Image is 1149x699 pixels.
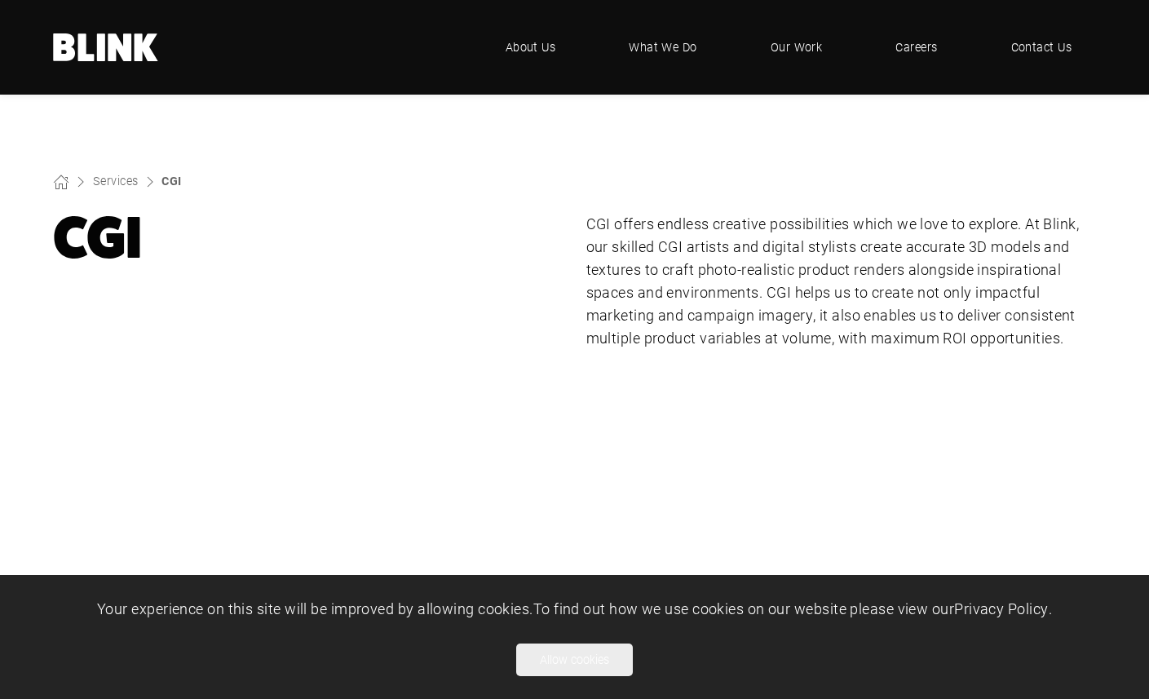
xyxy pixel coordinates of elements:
button: Allow cookies [516,644,633,676]
a: About Us [481,23,581,72]
a: Privacy Policy [954,599,1048,618]
span: Contact Us [1011,38,1072,56]
a: CGI [161,173,181,188]
a: Home [53,33,159,61]
a: Our Work [746,23,847,72]
span: What We Do [629,38,697,56]
a: Services [93,173,139,188]
span: Our Work [771,38,823,56]
span: Careers [895,38,937,56]
span: About Us [506,38,556,56]
h1: CGI [53,213,563,264]
a: What We Do [604,23,722,72]
a: Contact Us [987,23,1097,72]
span: Your experience on this site will be improved by allowing cookies. To find out how we use cookies... [97,599,1052,618]
p: CGI offers endless creative possibilities which we love to explore. At Blink, our skilled CGI art... [586,213,1097,349]
a: Careers [871,23,961,72]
